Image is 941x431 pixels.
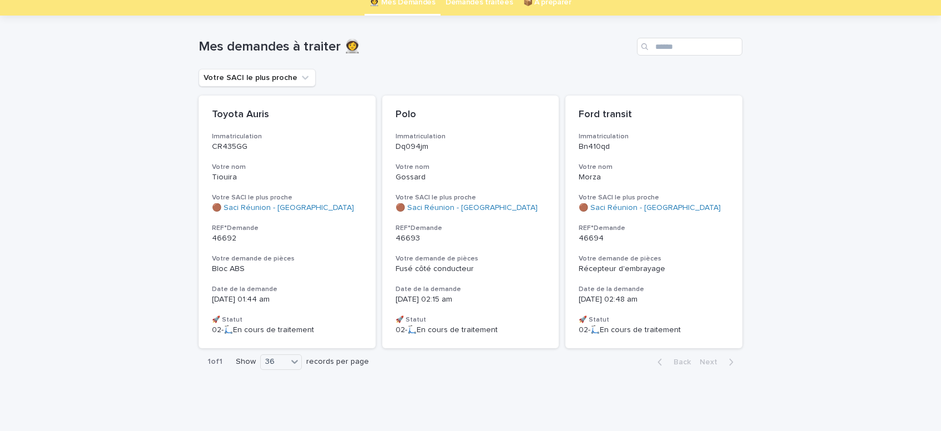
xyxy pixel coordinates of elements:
[579,193,729,202] h3: Votre SACI le plus proche
[236,357,256,367] p: Show
[396,285,546,294] h3: Date de la demande
[212,193,362,202] h3: Votre SACI le plus proche
[212,285,362,294] h3: Date de la demande
[649,357,695,367] button: Back
[579,265,665,273] span: Récepteur d'embrayage
[212,325,362,335] p: 02-🛴En cours de traitement
[396,142,546,152] p: Dq094jm
[212,203,354,213] a: 🟤 Saci Réunion - [GEOGRAPHIC_DATA]
[212,295,362,304] p: [DATE] 01:44 am
[396,234,546,243] p: 46693
[212,234,362,243] p: 46692
[199,348,231,375] p: 1 of 1
[667,358,691,366] span: Back
[212,265,245,273] span: Bloc ABS
[396,173,546,182] p: Gossard
[212,224,362,233] h3: REF°Demande
[199,39,633,55] h1: Mes demandes à traiter 👩‍🚀
[579,163,729,172] h3: Votre nom
[396,295,546,304] p: [DATE] 02:15 am
[396,254,546,263] h3: Votre demande de pièces
[212,109,362,121] p: Toyota Auris
[382,96,559,348] a: PoloImmatriculationDq094jmVotre nomGossardVotre SACI le plus proche🟤 Saci Réunion - [GEOGRAPHIC_D...
[396,109,546,121] p: Polo
[212,173,362,182] p: Tiouira
[565,96,742,348] a: Ford transitImmatriculationBn410qdVotre nomMorzaVotre SACI le plus proche🟤 Saci Réunion - [GEOGRA...
[579,315,729,324] h3: 🚀 Statut
[212,132,362,141] h3: Immatriculation
[579,142,729,152] p: Bn410qd
[396,325,546,335] p: 02-🛴En cours de traitement
[396,203,538,213] a: 🟤 Saci Réunion - [GEOGRAPHIC_DATA]
[396,132,546,141] h3: Immatriculation
[579,132,729,141] h3: Immatriculation
[579,295,729,304] p: [DATE] 02:48 am
[396,193,546,202] h3: Votre SACI le plus proche
[396,163,546,172] h3: Votre nom
[396,315,546,324] h3: 🚀 Statut
[261,356,287,368] div: 36
[579,109,729,121] p: Ford transit
[579,285,729,294] h3: Date de la demande
[579,234,729,243] p: 46694
[579,224,729,233] h3: REF°Demande
[579,254,729,263] h3: Votre demande de pièces
[579,325,729,335] p: 02-🛴En cours de traitement
[579,203,721,213] a: 🟤 Saci Réunion - [GEOGRAPHIC_DATA]
[199,69,316,87] button: Votre SACI le plus proche
[695,357,742,367] button: Next
[637,38,742,56] input: Search
[579,173,729,182] p: Morza
[396,265,474,273] span: Fusé côté conducteur
[212,254,362,263] h3: Votre demande de pièces
[700,358,724,366] span: Next
[212,315,362,324] h3: 🚀 Statut
[306,357,369,367] p: records per page
[212,163,362,172] h3: Votre nom
[396,224,546,233] h3: REF°Demande
[199,96,376,348] a: Toyota AurisImmatriculationCR435GGVotre nomTiouiraVotre SACI le plus proche🟤 Saci Réunion - [GEOG...
[212,142,362,152] p: CR435GG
